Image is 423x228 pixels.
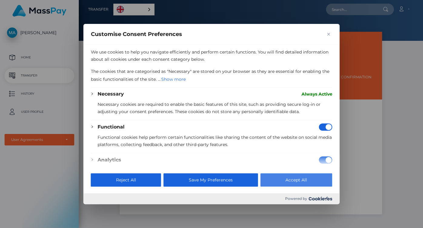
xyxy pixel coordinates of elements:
[84,193,340,204] div: Powered by
[98,101,332,115] p: Necessary cookies are required to enable the basic features of this site, such as providing secur...
[260,173,332,187] button: Accept All
[309,197,332,200] img: Cookieyes logo
[327,33,330,36] img: Close
[301,90,332,98] span: Always Active
[98,90,124,98] button: Necessary
[84,24,340,204] div: Customise Consent Preferences
[98,123,125,131] button: Functional
[325,31,332,38] button: Close
[164,173,258,187] button: Save My Preferences
[91,68,332,83] p: The cookies that are categorised as "Necessary" are stored on your browser as they are essential ...
[91,31,182,38] span: Customise Consent Preferences
[319,123,332,131] input: Disable Functional
[161,75,186,83] button: Show more
[91,173,161,187] button: Reject All
[91,48,332,63] p: We use cookies to help you navigate efficiently and perform certain functions. You will find deta...
[98,134,332,148] p: Functional cookies help perform certain functionalities like sharing the content of the website o...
